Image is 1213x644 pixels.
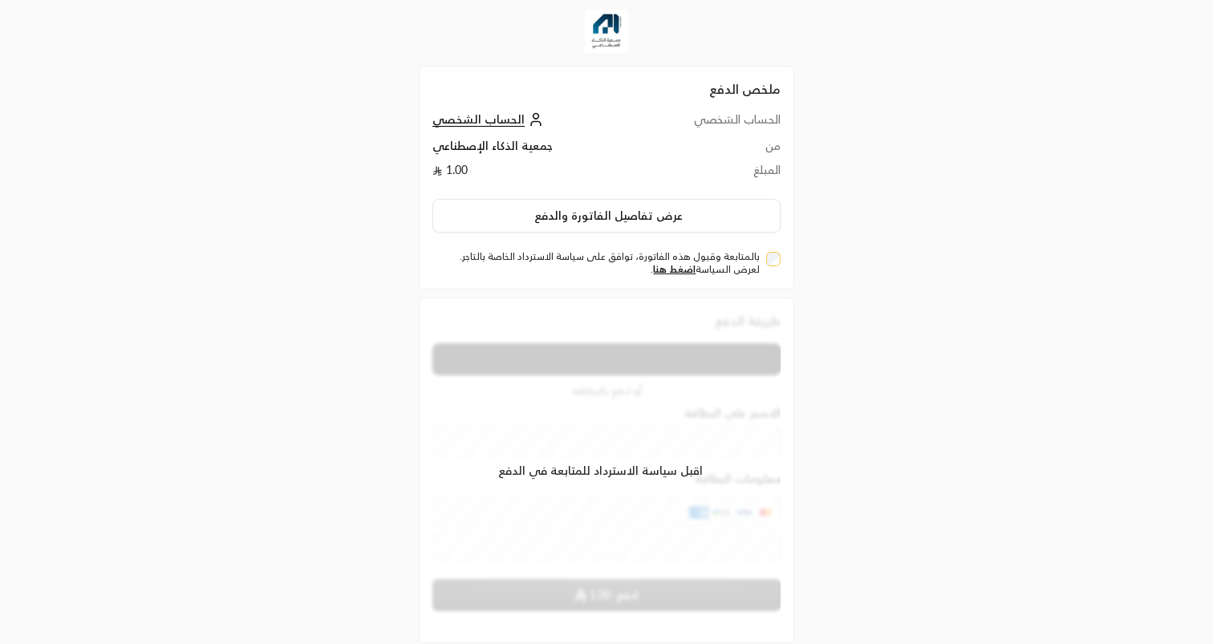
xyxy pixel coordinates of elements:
a: الحساب الشخصي [432,112,547,126]
img: Company Logo [585,10,628,53]
span: الحساب الشخصي [432,112,525,127]
button: عرض تفاصيل الفاتورة والدفع [432,199,781,233]
label: بالمتابعة وقبول هذه الفاتورة، توافق على سياسة الاسترداد الخاصة بالتاجر. لعرض السياسة . [439,250,760,276]
td: من [635,138,781,162]
h2: ملخص الدفع [432,79,781,99]
td: 1.00 [432,162,635,186]
span: اقبل سياسة الاسترداد للمتابعة في الدفع [498,463,703,479]
td: المبلغ [635,162,781,186]
td: الحساب الشخصي [635,111,781,138]
a: اضغط هنا [653,263,696,275]
td: جمعية الذكاء الإصطناعي [432,138,635,162]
